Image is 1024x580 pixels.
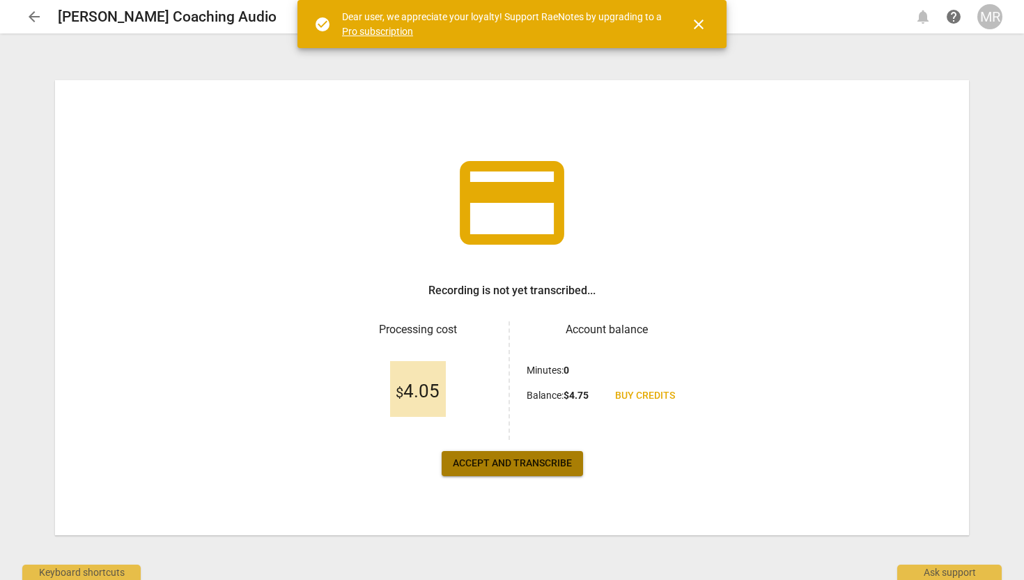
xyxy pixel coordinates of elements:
[945,8,962,25] span: help
[22,565,141,580] div: Keyboard shortcuts
[527,388,589,403] p: Balance :
[564,390,589,401] b: $ 4.75
[564,365,569,376] b: 0
[396,381,440,402] span: 4.05
[449,140,575,266] span: credit_card
[428,282,596,299] h3: Recording is not yet transcribed...
[690,16,707,33] span: close
[615,389,675,403] span: Buy credits
[342,10,665,38] div: Dear user, we appreciate your loyalty! Support RaeNotes by upgrading to a
[342,26,413,37] a: Pro subscription
[58,8,277,26] h2: [PERSON_NAME] Coaching Audio
[338,321,497,338] h3: Processing cost
[314,16,331,33] span: check_circle
[26,8,42,25] span: arrow_back
[527,321,686,338] h3: Account balance
[442,451,583,476] button: Accept and transcribe
[682,8,715,41] button: Close
[527,363,569,378] p: Minutes :
[941,4,966,29] a: Help
[604,383,686,409] a: Buy credits
[396,384,403,401] span: $
[453,457,572,471] span: Accept and transcribe
[897,565,1002,580] div: Ask support
[977,4,1002,29] button: MR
